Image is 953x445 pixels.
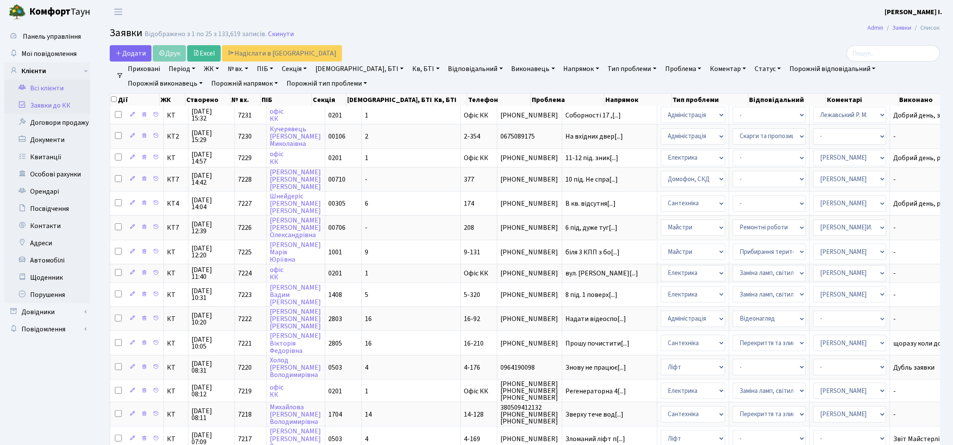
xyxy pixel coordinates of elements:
[238,132,252,141] span: 7230
[145,30,266,38] div: Відображено з 1 по 25 з 133,619 записів.
[329,314,342,324] span: 2803
[464,247,481,257] span: 9-131
[329,175,346,184] span: 00710
[238,269,252,278] span: 7224
[566,410,624,419] span: Зверху тече вод[...]
[238,339,252,348] span: 7221
[501,340,558,347] span: [PHONE_NUMBER]
[9,3,26,21] img: logo.png
[192,336,231,350] span: [DATE] 10:05
[165,62,199,76] a: Період
[855,19,953,37] nav: breadcrumb
[22,49,77,59] span: Мої повідомлення
[329,386,342,396] span: 0201
[365,290,369,300] span: 5
[501,200,558,207] span: [PHONE_NUMBER]
[365,386,369,396] span: 1
[192,172,231,186] span: [DATE] 14:42
[501,380,558,401] span: [PHONE_NUMBER] [PHONE_NUMBER] [PHONE_NUMBER]
[4,80,90,97] a: Всі клієнти
[464,111,489,120] span: Офіс КК
[192,108,231,122] span: [DATE] 15:32
[464,314,481,324] span: 16-92
[29,5,90,19] span: Таун
[566,434,626,444] span: Зломаний ліфт п[...]
[208,76,281,91] a: Порожній напрямок
[365,153,369,163] span: 1
[192,266,231,280] span: [DATE] 11:40
[187,45,221,62] a: Excel
[346,94,433,106] th: [DEMOGRAPHIC_DATA], БТІ
[464,290,481,300] span: 5-320
[167,388,185,395] span: КТ
[566,269,638,278] span: вул. [PERSON_NAME][...]
[192,312,231,326] span: [DATE] 10:20
[192,221,231,235] span: [DATE] 12:39
[4,45,90,62] a: Мої повідомлення
[464,339,484,348] span: 16-210
[4,114,90,131] a: Договори продажу
[365,132,369,141] span: 2
[501,155,558,161] span: [PHONE_NUMBER]
[4,252,90,269] a: Автомобілі
[192,408,231,421] span: [DATE] 08:11
[4,148,90,166] a: Квитанції
[560,62,603,76] a: Напрямок
[566,175,618,184] span: 10 під. Не спра[...]
[238,111,252,120] span: 7231
[329,132,346,141] span: 00106
[329,434,342,444] span: 0503
[885,7,943,17] a: [PERSON_NAME] І.
[238,290,252,300] span: 7223
[501,315,558,322] span: [PHONE_NUMBER]
[566,314,626,324] span: Надати відеоспо[...]
[894,111,953,120] span: Добрий день, за[...]
[283,76,370,91] a: Порожній тип проблеми
[501,249,558,256] span: [PHONE_NUMBER]
[868,23,884,32] a: Admin
[253,62,277,76] a: ПІБ
[329,111,342,120] span: 0201
[270,107,284,124] a: офісКК
[238,199,252,208] span: 7227
[167,340,185,347] span: КТ
[200,62,222,76] a: ЖК
[464,199,475,208] span: 174
[329,247,342,257] span: 1001
[501,291,558,298] span: [PHONE_NUMBER]
[278,62,310,76] a: Секція
[433,94,467,106] th: Кв, БТІ
[270,383,284,399] a: офісКК
[268,30,294,38] a: Скинути
[899,94,943,106] th: Виконано
[751,62,784,76] a: Статус
[167,155,185,161] span: КТ
[672,94,749,106] th: Тип проблеми
[185,94,231,106] th: Створено
[329,410,342,419] span: 1704
[445,62,506,76] a: Відповідальний
[706,62,749,76] a: Коментар
[167,224,185,231] span: КТ7
[167,436,185,442] span: КТ
[749,94,826,106] th: Відповідальний
[365,363,369,372] span: 4
[238,175,252,184] span: 7228
[238,386,252,396] span: 7219
[501,270,558,277] span: [PHONE_NUMBER]
[270,265,284,282] a: офісКК
[501,112,558,119] span: [PHONE_NUMBER]
[329,199,346,208] span: 00305
[329,290,342,300] span: 1408
[467,94,531,106] th: Телефон
[329,363,342,372] span: 0503
[464,386,489,396] span: Офіс КК
[566,363,626,372] span: Знову не працює[...]
[893,23,912,32] a: Заявки
[464,132,481,141] span: 2-354
[4,131,90,148] a: Документи
[167,364,185,371] span: КТ
[566,290,618,300] span: 8 під. 1 поверх[...]
[312,62,407,76] a: [DEMOGRAPHIC_DATA], БТІ
[501,133,558,140] span: 0675089175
